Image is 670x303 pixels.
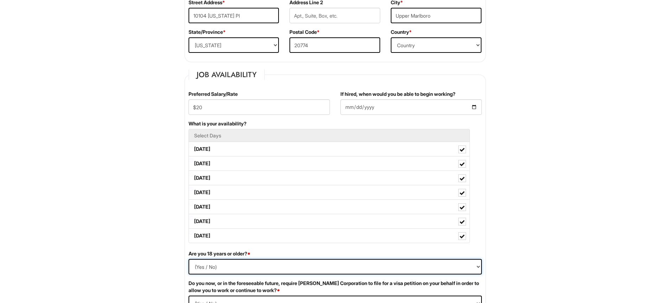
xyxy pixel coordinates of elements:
label: Postal Code [289,29,320,36]
input: Street Address [189,8,279,23]
label: [DATE] [189,171,470,185]
input: City [391,8,481,23]
label: [DATE] [189,156,470,171]
label: What is your availability? [189,120,247,127]
input: Apt., Suite, Box, etc. [289,8,380,23]
legend: Job Availability [189,69,265,80]
label: Country [391,29,412,36]
label: If hired, when would you be able to begin working? [340,91,455,98]
select: (Yes / No) [189,259,482,274]
label: [DATE] [189,214,470,228]
select: State/Province [189,37,279,53]
h5: Select Days [194,133,464,138]
label: Are you 18 years or older? [189,250,250,257]
label: [DATE] [189,142,470,156]
label: [DATE] [189,185,470,199]
input: Postal Code [289,37,380,53]
label: Do you now, or in the foreseeable future, require [PERSON_NAME] Corporation to file for a visa pe... [189,280,482,294]
input: Preferred Salary/Rate [189,99,330,115]
label: [DATE] [189,229,470,243]
label: State/Province [189,29,226,36]
label: [DATE] [189,200,470,214]
select: Country [391,37,481,53]
label: Preferred Salary/Rate [189,91,238,98]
